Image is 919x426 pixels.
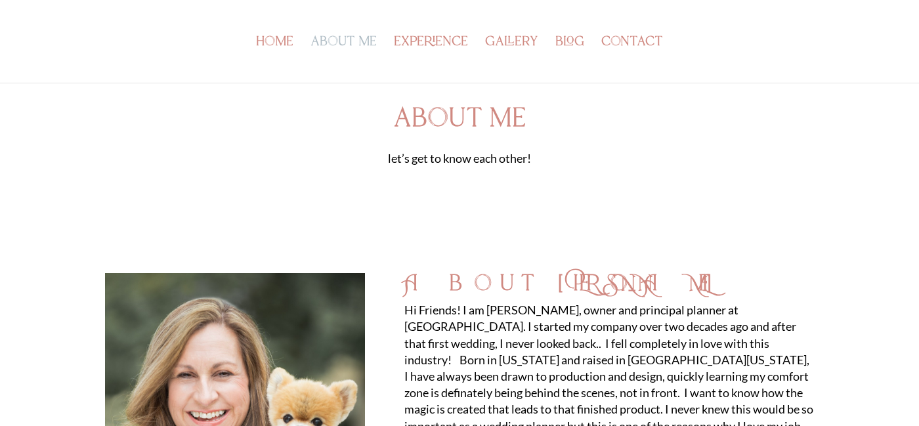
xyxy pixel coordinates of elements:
a: contact [601,37,663,83]
a: home [256,37,293,83]
a: experience [394,37,468,83]
a: blog [555,37,584,83]
h2: About [PERSON_NAME] [404,273,814,302]
p: let’s get to know each other! [105,150,814,167]
h1: about me [105,106,814,138]
a: gallery [485,37,538,83]
a: about me [310,37,377,83]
